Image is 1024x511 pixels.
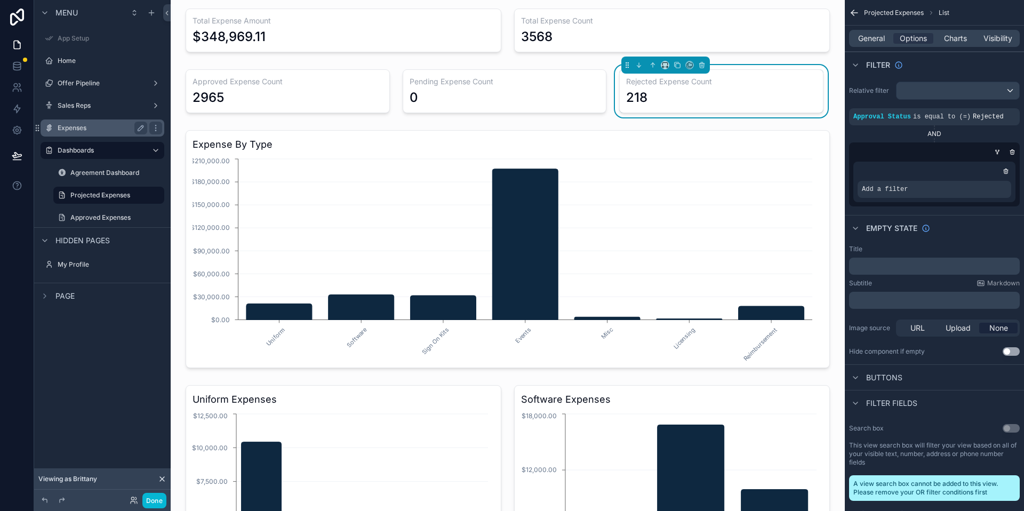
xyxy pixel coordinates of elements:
a: App Setup [41,30,164,47]
label: My Profile [58,260,162,269]
div: scrollable content [849,258,1020,275]
label: Title [849,245,862,253]
label: Approved Expenses [70,213,162,222]
span: Buttons [866,372,902,383]
label: Projected Expenses [70,191,158,199]
span: Hidden pages [55,235,110,246]
span: Rejected [973,113,1004,121]
span: Add a filter [862,185,908,194]
div: 218 [626,89,647,106]
span: Empty state [866,223,917,234]
span: Charts [944,33,967,44]
a: Approved Expenses [53,209,164,226]
label: Expenses [58,124,143,132]
div: AND [849,130,1020,138]
label: Image source [849,324,892,332]
span: Page [55,291,75,301]
span: Viewing as Brittany [38,475,97,483]
a: My Profile [41,256,164,273]
span: Approval Status [853,113,911,121]
label: Subtitle [849,279,872,288]
div: Hide component if empty [849,347,925,356]
div: scrollable content [849,292,1020,309]
span: Filter fields [866,398,917,409]
a: Home [41,52,164,69]
label: Home [58,57,162,65]
div: A view search box cannot be added to this view. Please remove your OR filter conditions first [849,475,1020,501]
label: Offer Pipeline [58,79,147,87]
span: URL [910,323,925,333]
span: Markdown [987,279,1020,288]
a: Dashboards [41,142,164,159]
label: Relative filter [849,86,892,95]
a: Offer Pipeline [41,75,164,92]
label: This view search box will filter your view based on all of your visible text, number, address or ... [849,441,1020,467]
label: Dashboards [58,146,143,155]
a: Sales Reps [41,97,164,114]
span: List [939,9,949,17]
a: Agreement Dashboard [53,164,164,181]
span: Menu [55,7,78,18]
label: Agreement Dashboard [70,169,162,177]
span: General [858,33,885,44]
label: App Setup [58,34,162,43]
button: Done [142,493,166,508]
span: Upload [946,323,971,333]
span: Options [900,33,927,44]
span: Visibility [983,33,1012,44]
span: Projected Expenses [864,9,924,17]
span: None [989,323,1008,333]
a: Expenses [41,119,164,137]
a: Projected Expenses [53,187,164,204]
span: Filter [866,60,890,70]
a: Markdown [977,279,1020,288]
label: Sales Reps [58,101,147,110]
label: Search box [849,424,884,433]
span: is equal to (=) [913,113,971,121]
h3: Rejected Expense Count [626,76,817,87]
